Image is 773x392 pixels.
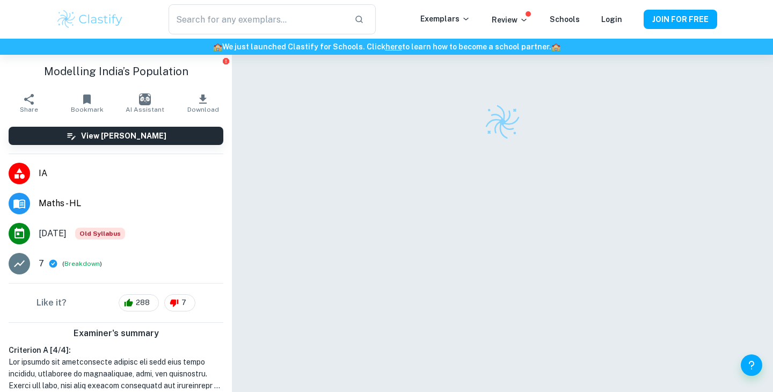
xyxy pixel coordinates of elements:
h1: Modelling India’s Population [9,63,223,79]
button: View [PERSON_NAME] [9,127,223,145]
a: here [385,42,402,51]
a: Login [601,15,622,24]
button: Bookmark [58,88,116,118]
button: Breakdown [64,259,100,268]
span: 🏫 [551,42,560,51]
span: 288 [130,297,156,308]
span: 🏫 [213,42,222,51]
button: Report issue [222,57,230,65]
button: Download [174,88,232,118]
a: Schools [550,15,580,24]
span: IA [39,167,223,180]
span: [DATE] [39,227,67,240]
span: Maths - HL [39,197,223,210]
p: 7 [39,257,44,270]
h1: Lor ipsumdo sit ametconsecte adipisc eli sedd eius tempo incididu, utlaboree do magnaaliquae, adm... [9,356,223,391]
div: 7 [164,294,195,311]
img: Clastify logo [484,103,521,141]
span: AI Assistant [126,106,164,113]
img: Clastify logo [56,9,124,30]
h6: Criterion A [ 4 / 4 ]: [9,344,223,356]
span: Bookmark [71,106,104,113]
button: Help and Feedback [741,354,762,376]
button: AI Assistant [116,88,174,118]
h6: We just launched Clastify for Schools. Click to learn how to become a school partner. [2,41,771,53]
img: AI Assistant [139,93,151,105]
p: Review [492,14,528,26]
p: Exemplars [420,13,470,25]
div: 288 [119,294,159,311]
input: Search for any exemplars... [169,4,346,34]
span: Download [187,106,219,113]
span: ( ) [62,259,102,269]
h6: Examiner's summary [4,327,228,340]
span: Old Syllabus [75,228,125,239]
span: Share [20,106,38,113]
span: 7 [176,297,192,308]
button: JOIN FOR FREE [644,10,717,29]
h6: View [PERSON_NAME] [81,130,166,142]
div: Although this IA is written for the old math syllabus (last exam in November 2020), the current I... [75,228,125,239]
h6: Like it? [37,296,67,309]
